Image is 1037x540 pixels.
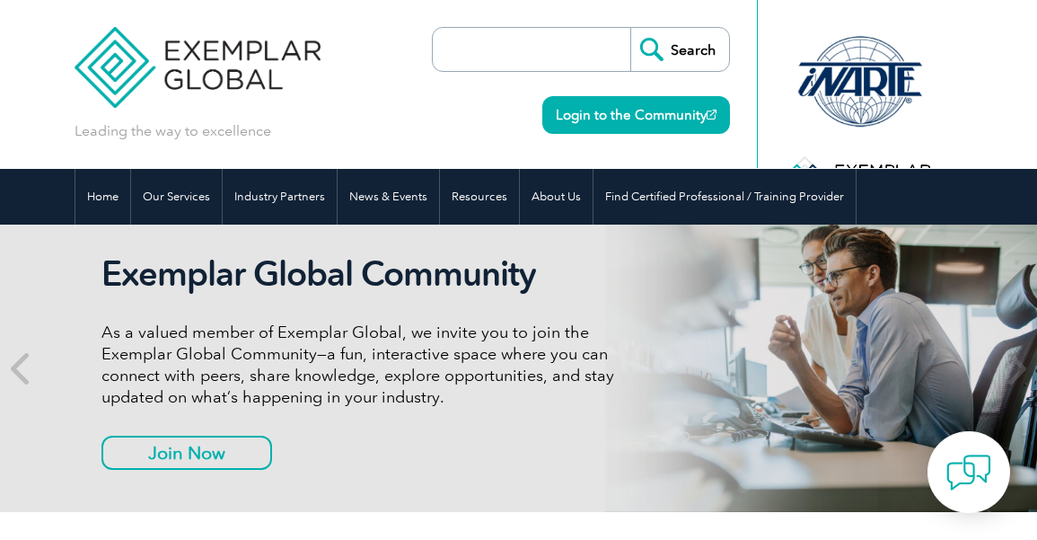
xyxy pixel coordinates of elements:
[593,169,856,225] a: Find Certified Professional / Training Provider
[101,436,272,470] a: Join Now
[440,169,519,225] a: Resources
[131,169,222,225] a: Our Services
[101,253,653,295] h2: Exemplar Global Community
[101,322,653,408] p: As a valued member of Exemplar Global, we invite you to join the Exemplar Global Community—a fun,...
[338,169,439,225] a: News & Events
[707,110,716,120] img: open_square.png
[223,169,337,225] a: Industry Partners
[520,169,593,225] a: About Us
[75,169,130,225] a: Home
[75,121,271,141] p: Leading the way to excellence
[630,28,729,71] input: Search
[946,450,991,495] img: contact-chat.png
[542,96,730,134] a: Login to the Community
